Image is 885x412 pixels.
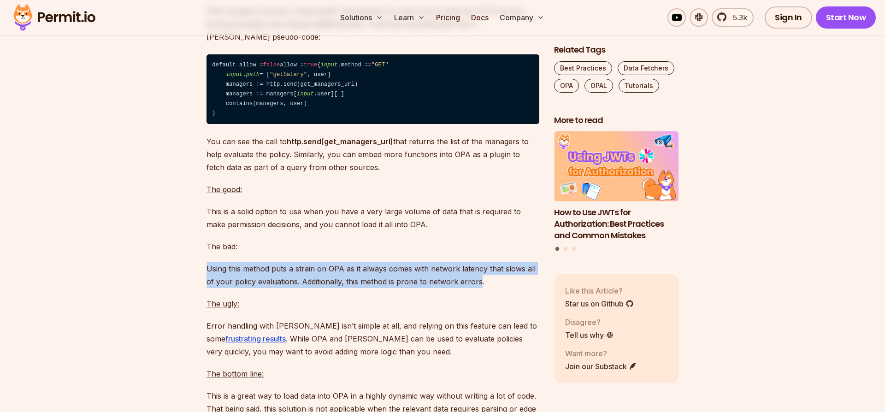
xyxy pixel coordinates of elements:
[554,79,579,93] a: OPA
[572,247,576,251] button: Go to slide 3
[321,62,338,68] span: input
[496,8,548,27] button: Company
[206,54,539,124] code: default allow = allow = { .method == . = [ , user] managers := http.send(get_managers_url) manage...
[565,348,637,359] p: Want more?
[555,247,560,251] button: Go to slide 1
[554,207,678,241] h3: How to Use JWTs for Authorization: Best Practices and Common Mistakes
[564,247,567,251] button: Go to slide 2
[304,62,317,68] span: true
[226,71,243,78] span: input
[554,132,678,202] img: How to Use JWTs for Authorization: Best Practices and Common Mistakes
[565,361,637,372] a: Join our Substack
[816,6,876,29] a: Start Now
[206,299,239,308] u: The ugly:
[225,334,286,343] a: frustrating results
[432,8,464,27] a: Pricing
[336,8,387,27] button: Solutions
[554,44,678,56] h2: Related Tags
[565,298,634,309] a: Star us on Github
[554,115,678,126] h2: More to read
[712,8,754,27] a: 5.3k
[206,242,237,251] u: The bad:
[727,12,747,23] span: 5.3k
[554,132,678,241] li: 1 of 3
[618,61,674,75] a: Data Fetchers
[206,185,242,194] u: The good:
[554,132,678,253] div: Posts
[206,205,539,231] p: This is a solid option to use when you have a very large volume of data that is required to make ...
[206,369,264,378] u: The bottom line:
[554,61,612,75] a: Best Practices
[263,62,280,68] span: false
[565,317,614,328] p: Disagree?
[9,2,100,33] img: Permit logo
[206,319,539,358] p: Error handling with [PERSON_NAME] isn’t simple at all, and relying on this feature can lead to so...
[297,91,314,97] span: input
[619,79,659,93] a: Tutorials
[270,71,307,78] span: "getSalary"
[206,262,539,288] p: Using this method puts a strain on OPA as it always comes with network latency that slows all of ...
[565,285,634,296] p: Like this Article?
[467,8,492,27] a: Docs
[565,330,614,341] a: Tell us why
[287,137,393,146] strong: http.send(get_managers_url)
[765,6,812,29] a: Sign In
[246,71,260,78] span: path
[372,62,389,68] span: "GET"
[390,8,429,27] button: Learn
[554,132,678,241] a: How to Use JWTs for Authorization: Best Practices and Common MistakesHow to Use JWTs for Authoriz...
[206,135,539,174] p: You can see the call to that returns the list of the managers to help evaluate the policy. Simila...
[584,79,613,93] a: OPAL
